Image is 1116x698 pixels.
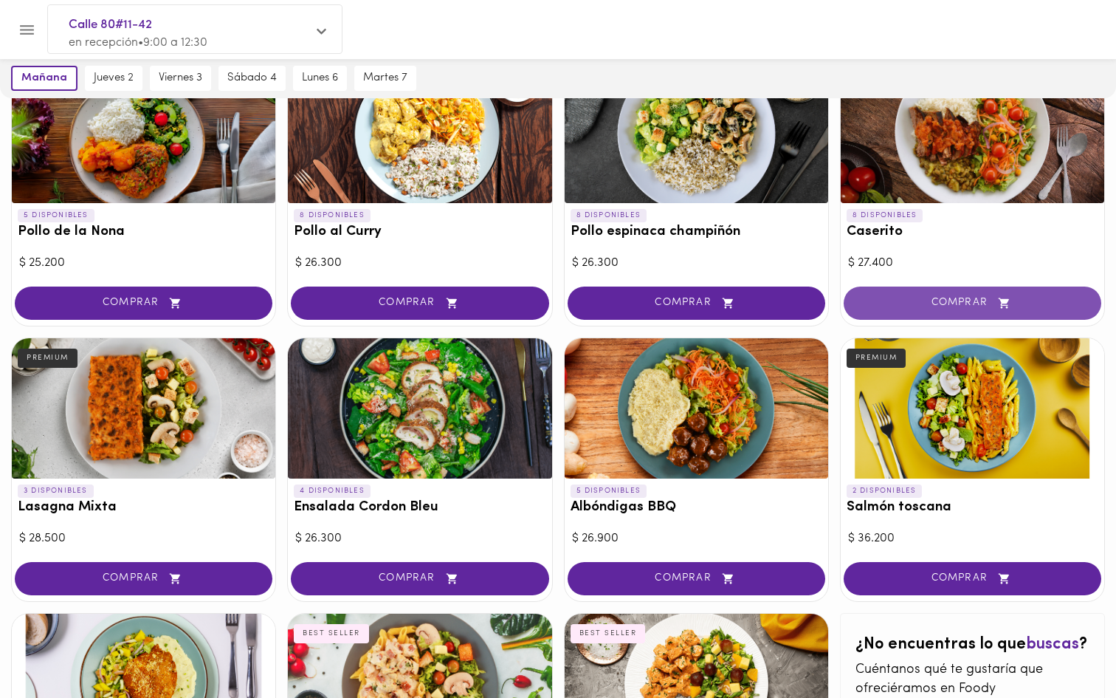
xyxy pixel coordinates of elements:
[294,500,545,516] h3: Ensalada Cordon Bleu
[11,66,77,91] button: mañana
[862,572,1083,585] span: COMPRAR
[85,66,142,91] button: jueves 2
[571,209,647,222] p: 8 DISPONIBLES
[354,66,416,91] button: martes 7
[288,63,551,203] div: Pollo al Curry
[294,209,371,222] p: 8 DISPONIBLES
[293,66,347,91] button: lunes 6
[565,338,828,479] div: Albóndigas BBQ
[841,63,1104,203] div: Caserito
[295,530,544,547] div: $ 26.300
[69,16,306,35] span: Calle 80#11-42
[159,72,202,85] span: viernes 3
[568,287,825,320] button: COMPRAR
[33,572,254,585] span: COMPRAR
[847,500,1098,516] h3: Salmón toscana
[294,225,545,240] h3: Pollo al Curry
[565,63,828,203] div: Pollo espinaca champiñón
[586,572,807,585] span: COMPRAR
[1030,612,1101,683] iframe: Messagebird Livechat Widget
[586,297,807,309] span: COMPRAR
[18,485,94,498] p: 3 DISPONIBLES
[571,225,822,240] h3: Pollo espinaca champiñón
[841,338,1104,479] div: Salmón toscana
[18,500,269,516] h3: Lasagna Mixta
[309,297,530,309] span: COMPRAR
[291,287,548,320] button: COMPRAR
[572,255,821,272] div: $ 26.300
[291,562,548,595] button: COMPRAR
[15,287,272,320] button: COMPRAR
[844,287,1101,320] button: COMPRAR
[218,66,286,91] button: sábado 4
[295,255,544,272] div: $ 26.300
[572,530,821,547] div: $ 26.900
[847,225,1098,240] h3: Caserito
[12,63,275,203] div: Pollo de la Nona
[15,562,272,595] button: COMPRAR
[309,572,530,585] span: COMPRAR
[19,255,268,272] div: $ 25.200
[19,530,268,547] div: $ 28.500
[1026,636,1079,653] span: buscas
[21,72,67,85] span: mañana
[227,72,277,85] span: sábado 4
[847,485,923,498] p: 2 DISPONIBLES
[18,349,77,368] div: PREMIUM
[69,37,207,49] span: en recepción • 9:00 a 12:30
[568,562,825,595] button: COMPRAR
[363,72,407,85] span: martes 7
[18,209,94,222] p: 5 DISPONIBLES
[571,485,647,498] p: 5 DISPONIBLES
[33,297,254,309] span: COMPRAR
[294,624,369,643] div: BEST SELLER
[294,485,371,498] p: 4 DISPONIBLES
[288,338,551,479] div: Ensalada Cordon Bleu
[94,72,134,85] span: jueves 2
[855,636,1089,654] h2: ¿No encuentras lo que ?
[844,562,1101,595] button: COMPRAR
[12,338,275,479] div: Lasagna Mixta
[150,66,211,91] button: viernes 3
[848,530,1097,547] div: $ 36.200
[847,209,923,222] p: 8 DISPONIBLES
[862,297,1083,309] span: COMPRAR
[571,624,646,643] div: BEST SELLER
[9,12,45,48] button: Menu
[302,72,338,85] span: lunes 6
[571,500,822,516] h3: Albóndigas BBQ
[847,349,906,368] div: PREMIUM
[18,225,269,240] h3: Pollo de la Nona
[848,255,1097,272] div: $ 27.400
